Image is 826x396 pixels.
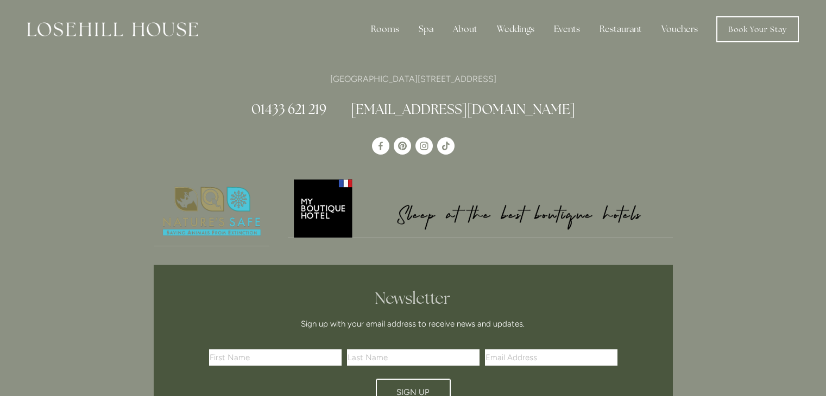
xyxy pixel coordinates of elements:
a: TikTok [437,137,455,155]
div: About [444,18,486,40]
a: [EMAIL_ADDRESS][DOMAIN_NAME] [351,100,575,118]
div: Events [545,18,589,40]
a: Vouchers [653,18,707,40]
img: My Boutique Hotel - Logo [288,177,673,238]
img: Losehill House [27,22,198,36]
div: Weddings [488,18,543,40]
p: [GEOGRAPHIC_DATA][STREET_ADDRESS] [154,72,673,86]
a: 01433 621 219 [251,100,326,118]
a: Losehill House Hotel & Spa [372,137,389,155]
p: Sign up with your email address to receive news and updates. [213,317,614,330]
input: First Name [209,349,342,366]
input: Last Name [347,349,480,366]
a: Pinterest [394,137,411,155]
a: Instagram [415,137,433,155]
h2: Newsletter [213,289,614,308]
div: Restaurant [591,18,651,40]
img: Nature's Safe - Logo [154,177,270,246]
a: Book Your Stay [716,16,799,42]
div: Rooms [362,18,408,40]
input: Email Address [485,349,617,366]
div: Spa [410,18,442,40]
a: Nature's Safe - Logo [154,177,270,246]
